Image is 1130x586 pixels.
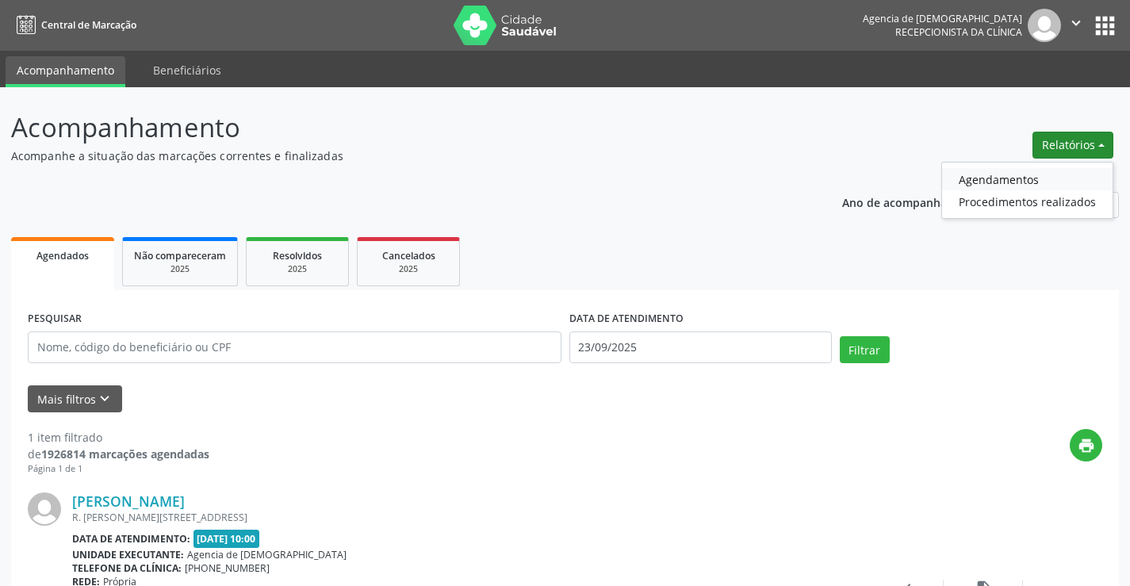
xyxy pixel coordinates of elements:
button:  [1061,9,1091,42]
span: [DATE] 10:00 [193,530,260,548]
b: Data de atendimento: [72,532,190,546]
button: Mais filtroskeyboard_arrow_down [28,385,122,413]
span: Não compareceram [134,249,226,262]
span: Recepcionista da clínica [895,25,1022,39]
a: [PERSON_NAME] [72,492,185,510]
button: apps [1091,12,1119,40]
b: Telefone da clínica: [72,561,182,575]
button: Relatórios [1032,132,1113,159]
a: Central de Marcação [11,12,136,38]
div: R. [PERSON_NAME][STREET_ADDRESS] [72,511,864,524]
input: Selecione um intervalo [569,331,832,363]
label: PESQUISAR [28,307,82,331]
input: Nome, código do beneficiário ou CPF [28,331,561,363]
i: keyboard_arrow_down [96,390,113,408]
label: DATA DE ATENDIMENTO [569,307,684,331]
span: Central de Marcação [41,18,136,32]
button: print [1070,429,1102,462]
p: Acompanhamento [11,108,787,147]
p: Acompanhe a situação das marcações correntes e finalizadas [11,147,787,164]
div: 1 item filtrado [28,429,209,446]
div: 2025 [258,263,337,275]
span: Agendados [36,249,89,262]
div: Página 1 de 1 [28,462,209,476]
span: [PHONE_NUMBER] [185,561,270,575]
img: img [28,492,61,526]
a: Acompanhamento [6,56,125,87]
p: Ano de acompanhamento [842,192,983,212]
div: Agencia de [DEMOGRAPHIC_DATA] [863,12,1022,25]
div: de [28,446,209,462]
i: print [1078,437,1095,454]
i:  [1067,14,1085,32]
a: Agendamentos [942,168,1113,190]
strong: 1926814 marcações agendadas [41,446,209,462]
span: Cancelados [382,249,435,262]
a: Procedimentos realizados [942,190,1113,213]
span: Resolvidos [273,249,322,262]
span: Agencia de [DEMOGRAPHIC_DATA] [187,548,347,561]
ul: Relatórios [941,162,1113,219]
button: Filtrar [840,336,890,363]
a: Beneficiários [142,56,232,84]
b: Unidade executante: [72,548,184,561]
div: 2025 [369,263,448,275]
div: 2025 [134,263,226,275]
img: img [1028,9,1061,42]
